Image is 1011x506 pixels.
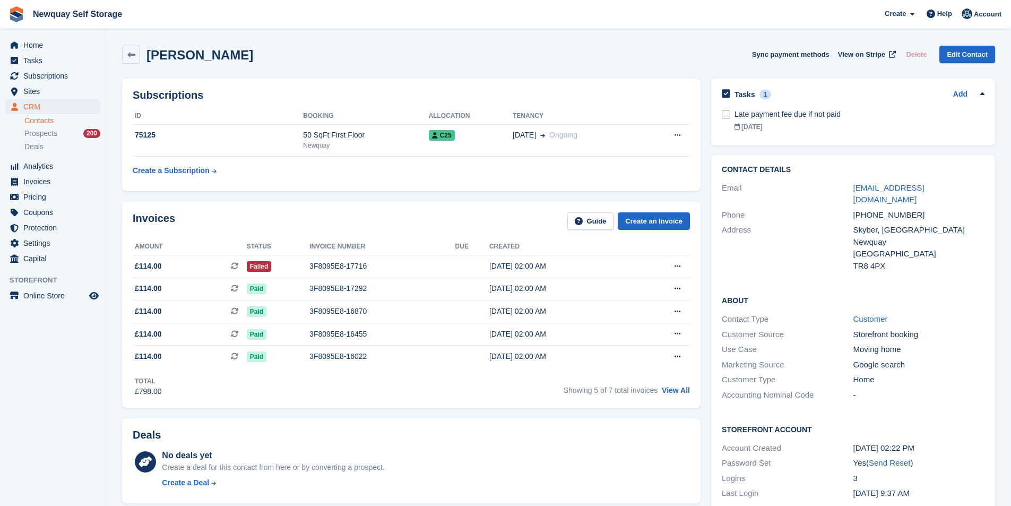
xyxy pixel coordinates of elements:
div: Total [135,376,162,386]
div: Create a Deal [162,477,209,488]
a: Add [953,89,967,101]
div: No deals yet [162,449,384,462]
span: Subscriptions [23,68,87,83]
span: Prospects [24,128,57,139]
span: £114.00 [135,283,162,294]
div: Phone [722,209,853,221]
div: - [853,389,984,401]
h2: Storefront Account [722,424,984,434]
div: Home [853,374,984,386]
span: ( ) [866,458,913,467]
th: Invoice number [309,238,455,255]
a: menu [5,84,100,99]
th: Tenancy [513,108,645,125]
div: 200 [83,129,100,138]
span: Sites [23,84,87,99]
div: Google search [853,359,984,371]
span: Showing 5 of 7 total invoices [564,386,658,394]
a: menu [5,159,100,174]
div: Customer Type [722,374,853,386]
span: Capital [23,251,87,266]
span: Tasks [23,53,87,68]
h2: Tasks [735,90,755,99]
img: Colette Pearce [962,8,972,19]
span: CRM [23,99,87,114]
time: 2025-03-09 09:37:00 UTC [853,488,910,498]
h2: Subscriptions [133,89,690,101]
img: stora-icon-8386f47178a22dfd0bd8f6a31ec36ba5ce8667c1dd55bd0f319d3a0aa187defe.svg [8,6,24,22]
span: Home [23,38,87,53]
h2: Contact Details [722,166,984,174]
div: Password Set [722,457,853,469]
div: 3F8095E8-16022 [309,351,455,362]
span: Help [937,8,952,19]
span: Analytics [23,159,87,174]
div: Contact Type [722,313,853,325]
div: [PHONE_NUMBER] [853,209,984,221]
span: Coupons [23,205,87,220]
div: Create a Subscription [133,165,210,176]
div: 1 [759,90,772,99]
span: Paid [247,329,266,340]
span: £114.00 [135,261,162,272]
a: Create a Subscription [133,161,217,181]
div: 3F8095E8-17292 [309,283,455,294]
a: menu [5,205,100,220]
div: Newquay [853,236,984,248]
span: £114.00 [135,351,162,362]
span: Deals [24,142,44,152]
th: Amount [133,238,247,255]
div: Email [722,182,853,206]
a: menu [5,251,100,266]
div: Use Case [722,344,853,356]
h2: Deals [133,429,161,441]
a: menu [5,38,100,53]
span: C25 [429,130,455,141]
div: Moving home [853,344,984,356]
a: Guide [567,212,614,230]
a: menu [5,99,100,114]
span: Account [974,9,1001,20]
th: Allocation [429,108,513,125]
a: menu [5,68,100,83]
div: 3F8095E8-16870 [309,306,455,317]
a: [EMAIL_ADDRESS][DOMAIN_NAME] [853,183,924,204]
button: Delete [902,46,931,63]
a: Deals [24,141,100,152]
th: Status [247,238,309,255]
span: £114.00 [135,329,162,340]
div: Address [722,224,853,272]
span: Paid [247,351,266,362]
span: View on Stripe [838,49,885,60]
div: Customer Source [722,329,853,341]
a: Edit Contact [939,46,995,63]
th: Booking [303,108,428,125]
a: menu [5,236,100,251]
span: Protection [23,220,87,235]
a: menu [5,288,100,303]
a: View on Stripe [834,46,898,63]
h2: About [722,295,984,305]
div: [DATE] [735,122,984,132]
div: 50 SqFt First Floor [303,130,428,141]
a: Prospects 200 [24,128,100,139]
div: Last Login [722,487,853,500]
span: Pricing [23,190,87,204]
div: 3F8095E8-16455 [309,329,455,340]
div: [DATE] 02:00 AM [489,329,634,340]
a: menu [5,220,100,235]
a: Create an Invoice [618,212,690,230]
a: Newquay Self Storage [29,5,126,23]
div: [DATE] 02:00 AM [489,351,634,362]
div: [DATE] 02:00 AM [489,261,634,272]
div: [DATE] 02:00 AM [489,306,634,317]
div: [DATE] 02:00 AM [489,283,634,294]
th: ID [133,108,303,125]
div: Yes [853,457,984,469]
div: 3F8095E8-17716 [309,261,455,272]
div: Account Created [722,442,853,454]
h2: Invoices [133,212,175,230]
a: Contacts [24,116,100,126]
div: 75125 [133,130,303,141]
a: Send Reset [869,458,910,467]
